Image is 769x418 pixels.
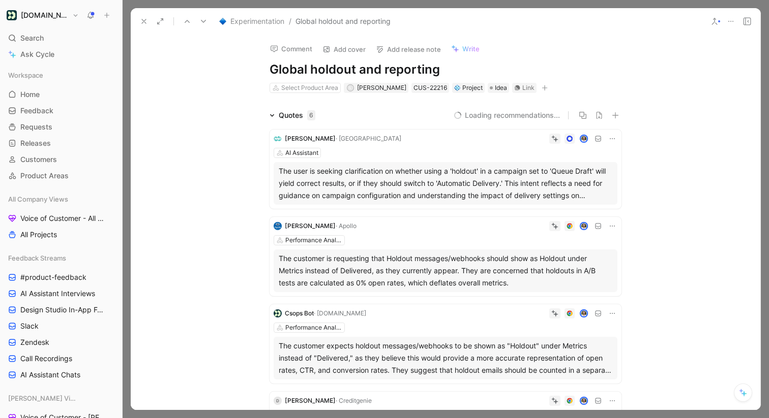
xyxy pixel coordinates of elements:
[265,42,317,56] button: Comment
[4,103,118,118] a: Feedback
[20,171,69,181] span: Product Areas
[454,83,483,93] div: Project
[4,250,118,382] div: Feedback Streams#product-feedbackAI Assistant InterviewsDesign Studio In-App FeedbackSlackZendesk...
[8,253,66,263] span: Feedback Streams
[4,367,118,382] a: AI Assistant Chats
[8,70,43,80] span: Workspace
[4,152,118,167] a: Customers
[4,391,118,406] div: [PERSON_NAME] Views
[4,119,118,135] a: Requests
[8,393,77,403] span: [PERSON_NAME] Views
[279,340,612,376] div: The customer expects holdout messages/webhooks to be shown as "Holdout" under Metrics instead of ...
[307,110,315,120] div: 6
[279,165,612,202] div: The user is seeking clarification on whether using a 'holdout' in a campaign set to 'Queue Draft'...
[20,122,52,132] span: Requests
[20,213,105,223] span: Voice of Customer - All Areas
[285,235,342,245] div: Performance Analysis
[447,42,484,56] button: Write
[371,42,446,56] button: Add release note
[4,302,118,317] a: Design Studio In-App Feedback
[20,321,39,331] span: Slack
[20,138,51,148] span: Releases
[581,223,587,230] img: avatar
[4,191,118,207] div: All Company Views
[488,83,509,93] div: Idea
[20,32,44,44] span: Search
[274,222,282,230] img: logo
[4,87,118,102] a: Home
[454,109,560,121] button: Loading recommendations...
[318,42,370,56] button: Add cover
[274,135,282,143] img: logo
[20,370,80,380] span: AI Assistant Chats
[295,15,391,27] span: Global holdout and reporting
[347,85,353,90] div: L
[270,61,622,78] h1: Global holdout and reporting
[289,15,291,27] span: /
[20,48,54,60] span: Ask Cycle
[357,84,406,91] span: [PERSON_NAME]
[7,10,17,20] img: Customer.io
[4,286,118,301] a: AI Assistant Interviews
[336,397,372,404] span: · Creditgenie
[4,211,118,226] a: Voice of Customer - All Areas
[462,44,480,53] span: Write
[8,194,68,204] span: All Company Views
[4,351,118,366] a: Call Recordings
[4,191,118,242] div: All Company ViewsVoice of Customer - All AreasAll Projects
[4,136,118,151] a: Releases
[581,310,587,317] img: avatar
[21,11,68,20] h1: [DOMAIN_NAME]
[4,335,118,350] a: Zendesk
[452,83,485,93] div: 💠Project
[336,222,357,230] span: · Apollo
[274,309,282,317] img: logo
[4,168,118,183] a: Product Areas
[336,135,401,142] span: · [GEOGRAPHIC_DATA]
[285,397,336,404] span: [PERSON_NAME]
[285,323,342,333] div: Performance Analysis
[20,288,95,299] span: AI Assistant Interviews
[285,135,336,142] span: [PERSON_NAME]
[279,109,315,121] div: Quotes
[20,106,53,116] span: Feedback
[4,68,118,83] div: Workspace
[314,309,366,317] span: · [DOMAIN_NAME]
[230,15,284,27] span: Experimentation
[581,136,587,142] img: avatar
[20,353,72,364] span: Call Recordings
[20,230,57,240] span: All Projects
[281,83,338,93] div: Select Product Area
[279,252,612,289] div: The customer is requesting that Holdout messages/webhooks should show as Holdout under Metrics in...
[20,89,40,100] span: Home
[4,250,118,266] div: Feedback Streams
[217,15,287,27] button: 🔷Experimentation
[413,83,447,93] div: CUS-22216
[495,83,507,93] span: Idea
[522,83,535,93] div: Link
[20,337,49,347] span: Zendesk
[20,305,106,315] span: Design Studio In-App Feedback
[265,109,319,121] div: Quotes6
[285,222,336,230] span: [PERSON_NAME]
[4,47,118,62] a: Ask Cycle
[454,85,460,91] img: 💠
[4,8,81,22] button: Customer.io[DOMAIN_NAME]
[581,398,587,404] img: avatar
[4,318,118,334] a: Slack
[4,227,118,242] a: All Projects
[274,397,282,405] div: D
[20,272,86,282] span: #product-feedback
[219,18,226,25] img: 🔷
[20,154,57,165] span: Customers
[4,270,118,285] a: #product-feedback
[285,309,314,317] span: Csops Bot
[285,148,318,158] div: AI Assistant
[4,30,118,46] div: Search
